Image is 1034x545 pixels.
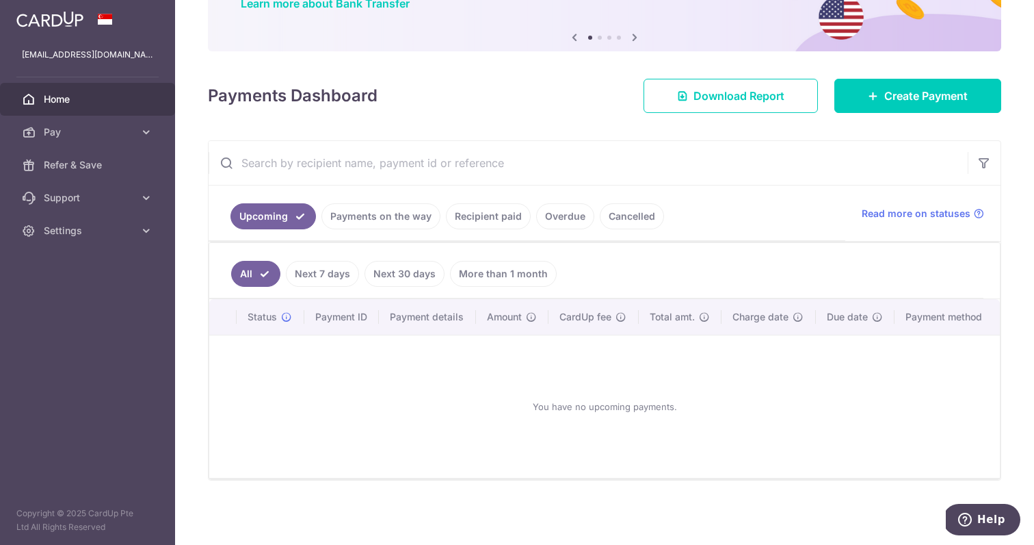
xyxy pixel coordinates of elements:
span: CardUp fee [559,310,611,324]
input: Search by recipient name, payment id or reference [209,141,968,185]
span: Status [248,310,277,324]
a: Overdue [536,203,594,229]
a: Next 30 days [364,261,445,287]
span: Create Payment [884,88,968,104]
th: Payment method [894,299,1000,335]
span: Read more on statuses [862,207,970,220]
span: Download Report [693,88,784,104]
a: Recipient paid [446,203,531,229]
img: CardUp [16,11,83,27]
span: Support [44,191,134,205]
span: Charge date [732,310,788,324]
span: Total amt. [650,310,695,324]
p: [EMAIL_ADDRESS][DOMAIN_NAME] [22,48,153,62]
span: Settings [44,224,134,238]
span: Refer & Save [44,158,134,172]
a: Download Report [644,79,818,113]
a: Read more on statuses [862,207,984,220]
span: Amount [487,310,522,324]
th: Payment details [379,299,476,335]
a: Upcoming [230,203,316,229]
span: Home [44,92,134,106]
iframe: Opens a widget where you can find more information [946,504,1020,538]
a: All [231,261,280,287]
h4: Payments Dashboard [208,84,377,108]
div: You have no upcoming payments. [226,346,983,467]
th: Payment ID [304,299,379,335]
span: Due date [827,310,868,324]
a: Create Payment [834,79,1001,113]
span: Pay [44,125,134,139]
a: Next 7 days [286,261,359,287]
a: Cancelled [600,203,664,229]
a: More than 1 month [450,261,557,287]
a: Payments on the way [321,203,440,229]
